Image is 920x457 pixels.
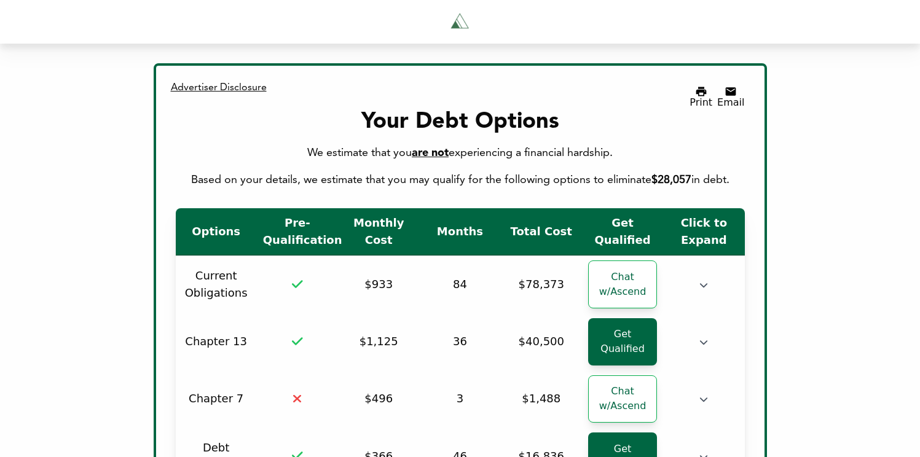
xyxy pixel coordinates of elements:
[176,144,745,162] div: We estimate that you experiencing a financial hardship.
[501,370,582,428] td: $1,488
[176,313,257,370] td: Chapter 13
[176,144,745,189] div: Based on your details, we estimate that you may qualify for the following options to eliminate in...
[419,313,500,370] td: 36
[257,208,338,256] th: Pre-Qualification
[690,98,712,107] div: Print
[419,208,500,256] th: Months
[419,370,500,428] td: 3
[588,318,657,365] a: Get Qualified
[501,313,582,370] td: $40,500
[171,83,267,93] span: Advertiser Disclosure
[338,313,419,370] td: $1,125
[582,208,663,256] th: Get Qualified
[176,110,745,135] div: Your Debt Options
[588,375,657,423] a: Chat w/Ascend
[690,85,712,107] button: Print
[176,256,257,313] td: Current Obligations
[176,370,257,428] td: Chapter 7
[663,208,744,256] th: Click to Expand
[338,208,419,256] th: Monthly Cost
[447,10,473,34] img: Tryascend.com
[338,256,419,313] td: $933
[310,10,610,34] a: Tryascend.com
[501,208,582,256] th: Total Cost
[338,370,419,428] td: $496
[501,256,582,313] td: $78,373
[412,147,449,158] span: are not
[651,174,691,186] span: $28,057
[176,208,257,256] th: Options
[588,260,657,308] a: Chat w/Ascend
[419,256,500,313] td: 84
[717,85,744,107] button: Email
